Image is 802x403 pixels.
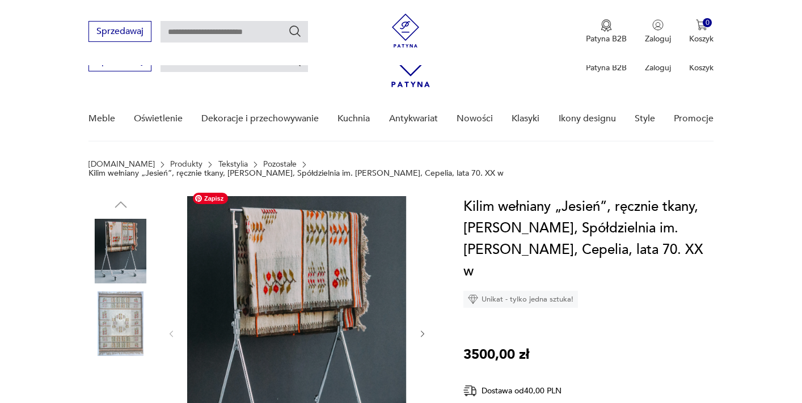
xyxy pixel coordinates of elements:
[389,97,438,141] a: Antykwariat
[512,97,539,141] a: Klasyki
[463,384,600,398] div: Dostawa od 40,00 PLN
[645,62,671,73] p: Zaloguj
[586,19,627,44] button: Patyna B2B
[559,97,616,141] a: Ikony designu
[88,291,153,356] img: Zdjęcie produktu Kilim wełniany „Jesień”, ręcznie tkany, R.Orszulski, Spółdzielnia im. Stanisława...
[652,19,664,31] img: Ikonka użytkownika
[88,28,151,36] a: Sprzedawaj
[689,62,714,73] p: Koszyk
[586,19,627,44] a: Ikona medaluPatyna B2B
[134,97,183,141] a: Oświetlenie
[218,160,248,169] a: Tekstylia
[337,97,370,141] a: Kuchnia
[88,219,153,283] img: Zdjęcie produktu Kilim wełniany „Jesień”, ręcznie tkany, R.Orszulski, Spółdzielnia im. Stanisława...
[463,196,714,282] h1: Kilim wełniany „Jesień”, ręcznie tkany, [PERSON_NAME], Spółdzielnia im. [PERSON_NAME], Cepelia, l...
[463,384,477,398] img: Ikona dostawy
[288,24,302,38] button: Szukaj
[635,97,655,141] a: Style
[389,14,423,48] img: Patyna - sklep z meblami i dekoracjami vintage
[193,193,228,204] span: Zapisz
[88,97,115,141] a: Meble
[457,97,493,141] a: Nowości
[463,291,578,308] div: Unikat - tylko jedna sztuka!
[645,19,671,44] button: Zaloguj
[463,344,529,366] p: 3500,00 zł
[88,58,151,66] a: Sprzedawaj
[689,33,714,44] p: Koszyk
[170,160,202,169] a: Produkty
[88,169,504,178] p: Kilim wełniany „Jesień”, ręcznie tkany, [PERSON_NAME], Spółdzielnia im. [PERSON_NAME], Cepelia, l...
[674,97,714,141] a: Promocje
[263,160,297,169] a: Pozostałe
[88,21,151,42] button: Sprzedawaj
[468,294,478,304] img: Ikona diamentu
[586,62,627,73] p: Patyna B2B
[645,33,671,44] p: Zaloguj
[88,160,155,169] a: [DOMAIN_NAME]
[201,97,319,141] a: Dekoracje i przechowywanie
[689,19,714,44] button: 0Koszyk
[586,33,627,44] p: Patyna B2B
[696,19,707,31] img: Ikona koszyka
[703,18,712,28] div: 0
[601,19,612,32] img: Ikona medalu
